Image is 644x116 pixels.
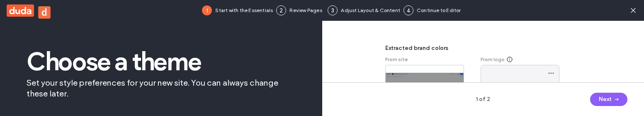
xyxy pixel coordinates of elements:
span: Choose a theme [27,49,296,74]
span: Set your style preferences for your new site. You can always change these later. [27,77,296,99]
span: From logo [481,56,505,63]
div: 2 [276,5,286,15]
span: Adjust Layout & Content [341,7,400,14]
div: 3 [328,5,338,15]
div: 4 [403,5,413,15]
span: Continue to Editor [417,7,461,14]
div: 1 [202,5,212,15]
span: 1 of 2 [440,95,526,104]
span: From site [385,56,408,62]
button: d [38,6,51,19]
span: Start with the Essentials [215,7,273,14]
span: Extracted brand colors [385,44,581,56]
button: Next [590,93,627,106]
span: Review Pages [289,7,324,14]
